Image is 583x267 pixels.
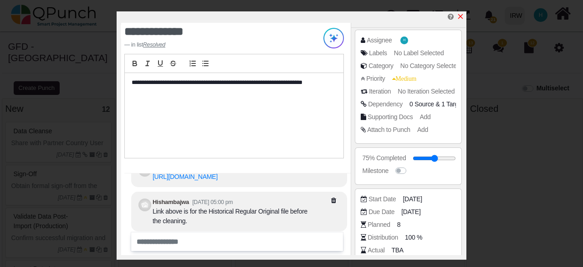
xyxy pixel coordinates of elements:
[398,88,455,95] span: No Iteration Selected
[363,166,389,176] div: Milestone
[368,61,394,71] div: Category
[403,39,405,42] span: H
[368,112,413,122] div: Supporting Docs
[405,233,422,242] span: 100 %
[457,13,464,20] svg: x
[143,42,165,48] cite: Source Title
[392,75,417,82] span: Medium
[369,48,387,58] div: Labels
[409,99,463,109] span: &
[420,113,431,120] span: Add
[368,207,394,217] div: Due Date
[153,173,218,180] a: [URL][DOMAIN_NAME]
[441,100,463,108] span: <div class="badge badge-secondary"> Data Cleanse FS</div>
[368,99,403,109] div: Dependency
[153,199,189,205] b: Hishambajwa
[409,100,434,108] span: 0 Source
[153,207,312,226] div: Link above is for the Historical Regular Original file before the cleaning.
[397,220,401,230] span: 8
[401,207,420,217] span: [DATE]
[192,199,233,205] small: [DATE] 05:00 pm
[368,233,398,242] div: Distribution
[391,246,403,255] span: TBA
[368,246,384,255] div: Actual
[400,62,460,69] span: No Category Selected
[403,194,422,204] span: [DATE]
[363,153,406,163] div: 75% Completed
[368,220,390,230] div: Planned
[323,28,344,48] img: Try writing with AI
[367,36,392,45] div: Assignee
[366,74,385,84] div: Priority
[417,126,428,133] span: Add
[368,194,396,204] div: Start Date
[448,13,454,20] i: Help
[457,13,464,21] a: x
[143,42,165,48] u: Resolved
[367,125,410,135] div: Attach to Punch
[400,37,408,44] span: Hishambajwa
[369,87,391,96] div: Iteration
[394,49,444,57] span: No Label Selected
[124,41,305,49] footer: in list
